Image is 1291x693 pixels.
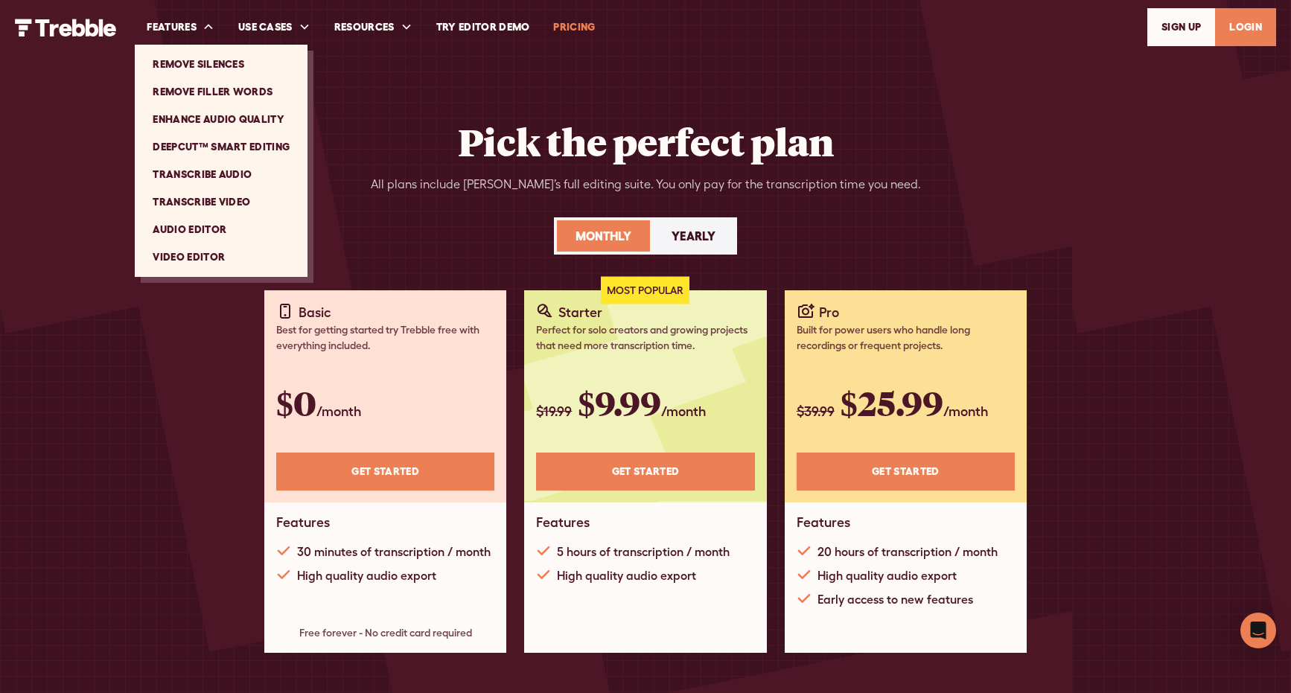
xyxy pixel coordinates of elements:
[1240,613,1276,648] div: Open Intercom Messenger
[276,322,494,354] div: Best for getting started try Trebble free with everything included.
[672,227,715,245] div: Yearly
[276,625,494,641] div: Free forever - No credit card required
[536,403,572,419] span: $19.99
[557,220,650,252] a: Monthly
[458,119,834,164] h2: Pick the perfect plan
[135,1,226,53] div: FEATURES
[797,453,1015,491] a: Get STARTED
[1215,8,1276,46] a: LOGIN
[141,188,302,216] a: Transcribe Video
[141,161,302,188] a: Transcribe Audio
[601,277,689,304] div: Most Popular
[536,322,754,354] div: Perfect for solo creators and growing projects that need more transcription time.
[536,514,590,531] h1: Features
[541,1,607,53] a: PRICING
[334,19,395,35] div: RESOURCES
[276,453,494,491] a: Get STARTED
[797,403,835,419] span: $39.99
[276,380,316,425] span: $0
[841,380,943,425] span: $25.99
[141,133,302,161] a: DeepCut™ Smart Editing
[297,543,491,561] div: 30 minutes of transcription / month
[226,1,322,53] div: USE CASES
[424,1,542,53] a: Try Editor Demo
[653,220,734,252] a: Yearly
[817,543,998,561] div: 20 hours of transcription / month
[576,227,631,245] div: Monthly
[797,514,850,531] h1: Features
[322,1,424,53] div: RESOURCES
[297,566,436,584] div: High quality audio export
[661,403,706,419] span: /month
[817,566,957,584] div: High quality audio export
[238,19,293,35] div: USE CASES
[819,302,839,322] div: Pro
[817,590,973,608] div: Early access to new features
[797,322,1015,354] div: Built for power users who handle long recordings or frequent projects.
[557,543,730,561] div: 5 hours of transcription / month
[141,78,302,106] a: Remove Filler Words
[1147,8,1215,46] a: SIGn UP
[15,19,117,36] img: Trebble Logo - AI Podcast Editor
[316,403,361,419] span: /month
[141,216,302,243] a: Audio Editor
[141,106,302,133] a: Enhance Audio Quality
[15,17,117,36] a: home
[371,176,921,194] div: All plans include [PERSON_NAME]’s full editing suite. You only pay for the transcription time you...
[299,302,331,322] div: Basic
[578,380,661,425] span: $9.99
[943,403,988,419] span: /month
[536,453,754,491] a: Get STARTED
[147,19,197,35] div: FEATURES
[141,51,302,78] a: Remove Silences
[557,566,696,584] div: High quality audio export
[135,45,307,277] nav: FEATURES
[276,514,330,531] h1: Features
[141,243,302,271] a: Video Editor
